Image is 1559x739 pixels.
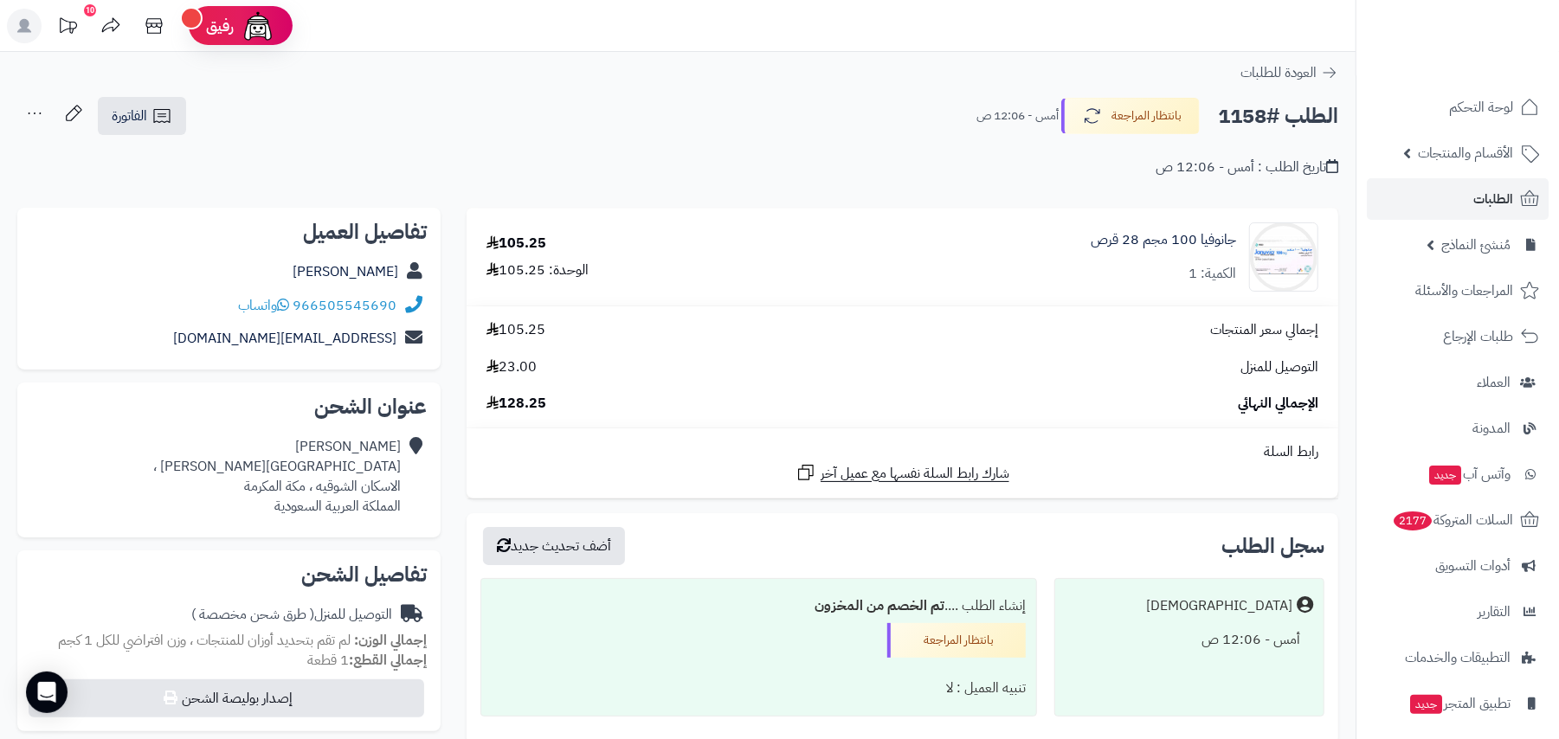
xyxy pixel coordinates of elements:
[26,672,68,713] div: Open Intercom Messenger
[486,320,545,340] span: 105.25
[1210,320,1318,340] span: إجمالي سعر المنتجات
[1240,357,1318,377] span: التوصيل للمنزل
[1189,264,1236,284] div: الكمية: 1
[483,527,625,565] button: أضف تحديث جديد
[153,437,401,516] div: [PERSON_NAME] [GEOGRAPHIC_DATA][PERSON_NAME] ، الاسكان الشوقيه ، مكة المكرمة المملكة العربية السع...
[1238,394,1318,414] span: الإجمالي النهائي
[1218,99,1338,134] h2: الطلب #1158
[1427,462,1511,486] span: وآتس آب
[1435,554,1511,578] span: أدوات التسويق
[1429,466,1461,485] span: جديد
[1066,623,1313,657] div: أمس - 12:06 ص
[46,9,89,48] a: تحديثات المنصة
[486,357,537,377] span: 23.00
[1367,270,1549,312] a: المراجعات والأسئلة
[1367,453,1549,495] a: وآتس آبجديد
[486,260,589,280] div: الوحدة: 105.25
[1449,95,1513,119] span: لوحة التحكم
[349,650,427,671] strong: إجمالي القطع:
[1415,279,1513,303] span: المراجعات والأسئلة
[1367,408,1549,449] a: المدونة
[796,462,1009,484] a: شارك رابط السلة نفسها مع عميل آخر
[887,623,1026,658] div: بانتظار المراجعة
[1478,600,1511,624] span: التقارير
[293,295,396,316] a: 966505545690
[1441,233,1511,257] span: مُنشئ النماذج
[1091,230,1236,250] a: جانوفيا 100 مجم 28 قرص
[1367,591,1549,633] a: التقارير
[1405,646,1511,670] span: التطبيقات والخدمات
[31,564,427,585] h2: تفاصيل الشحن
[1156,157,1338,177] div: تاريخ الطلب : أمس - 12:06 ص
[191,605,392,625] div: التوصيل للمنزل
[293,261,398,282] a: [PERSON_NAME]
[173,328,396,349] a: [EMAIL_ADDRESS][DOMAIN_NAME]
[31,222,427,242] h2: تفاصيل العميل
[98,97,186,135] a: الفاتورة
[821,464,1009,484] span: شارك رابط السلة نفسها مع عميل آخر
[241,9,275,43] img: ai-face.png
[1367,87,1549,128] a: لوحة التحكم
[1472,416,1511,440] span: المدونة
[84,4,96,16] div: 10
[492,672,1027,705] div: تنبيه العميل : لا
[1221,536,1324,556] h3: سجل الطلب
[473,442,1331,462] div: رابط السلة
[1240,62,1317,83] span: العودة للطلبات
[1410,695,1442,714] span: جديد
[486,394,546,414] span: 128.25
[976,107,1059,125] small: أمس - 12:06 ص
[307,650,427,671] small: 1 قطعة
[1061,98,1200,134] button: بانتظار المراجعة
[1418,141,1513,165] span: الأقسام والمنتجات
[492,589,1027,623] div: إنشاء الطلب ....
[191,604,314,625] span: ( طرق شحن مخصصة )
[1473,187,1513,211] span: الطلبات
[206,16,234,36] span: رفيق
[1441,48,1543,85] img: logo-2.png
[1367,499,1549,541] a: السلات المتروكة2177
[1367,683,1549,724] a: تطبيق المتجرجديد
[31,396,427,417] h2: عنوان الشحن
[1408,691,1511,716] span: تطبيق المتجر
[1367,178,1549,220] a: الطلبات
[1146,596,1292,616] div: [DEMOGRAPHIC_DATA]
[29,679,424,717] button: إصدار بوليصة الشحن
[1392,508,1513,532] span: السلات المتروكة
[1367,545,1549,587] a: أدوات التسويق
[815,595,944,616] b: تم الخصم من المخزون
[1394,511,1432,530] span: 2177
[1367,362,1549,403] a: العملاء
[354,630,427,651] strong: إجمالي الوزن:
[58,630,351,651] span: لم تقم بتحديد أوزان للمنتجات ، وزن افتراضي للكل 1 كجم
[1250,222,1317,292] img: 53291a0391f934483345ee1e53396d0ac9d8-90x90.jpg
[238,295,289,316] a: واتساب
[1443,325,1513,349] span: طلبات الإرجاع
[112,106,147,126] span: الفاتورة
[1367,637,1549,678] a: التطبيقات والخدمات
[486,234,546,254] div: 105.25
[1240,62,1338,83] a: العودة للطلبات
[1367,316,1549,357] a: طلبات الإرجاع
[1477,370,1511,395] span: العملاء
